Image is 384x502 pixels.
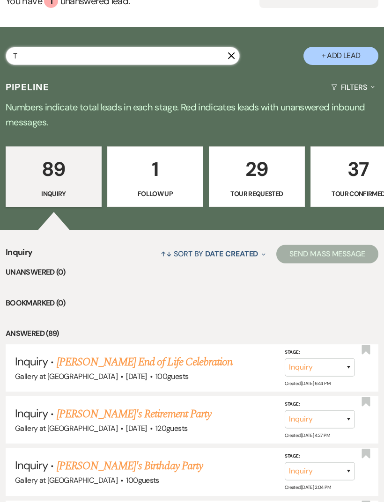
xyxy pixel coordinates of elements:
p: Tour Requested [215,189,299,199]
span: ↑↓ [161,249,172,259]
label: Stage: [285,348,355,356]
li: Bookmarked (0) [6,297,378,309]
span: [DATE] [126,371,147,381]
span: Created: [DATE] 6:44 PM [285,380,330,386]
label: Stage: [285,400,355,408]
span: 120 guests [155,423,187,433]
li: Answered (89) [6,327,378,340]
span: 100 guests [155,371,188,381]
input: Search by name, event date, email address or phone number [6,47,240,65]
span: Inquiry [15,458,48,473]
button: + Add Lead [303,47,378,65]
a: 29Tour Requested [209,146,305,207]
p: 29 [215,153,299,185]
a: 1Follow Up [107,146,203,207]
span: Inquiry [15,354,48,369]
a: [PERSON_NAME]'s Birthday Party [57,458,203,474]
label: Stage: [285,452,355,460]
p: Follow Up [113,189,197,199]
span: Gallery at [GEOGRAPHIC_DATA] [15,475,118,485]
button: Sort By Date Created [157,241,269,266]
li: Unanswered (0) [6,266,378,278]
p: Inquiry [12,189,96,199]
span: Inquiry [6,246,33,266]
h3: Pipeline [6,80,50,94]
span: Gallery at [GEOGRAPHIC_DATA] [15,371,118,381]
a: [PERSON_NAME]'s Retirement Party [57,406,211,422]
p: 1 [113,153,197,185]
span: Inquiry [15,406,48,421]
a: 89Inquiry [6,146,102,207]
p: 89 [12,153,96,185]
span: Gallery at [GEOGRAPHIC_DATA] [15,423,118,433]
button: Filters [327,75,378,100]
span: Created: [DATE] 2:04 PM [285,484,331,490]
span: Date Created [205,249,258,259]
a: [PERSON_NAME] End of Life Celebration [57,354,232,371]
span: 100 guests [126,475,159,485]
button: Send Mass Message [276,245,378,263]
span: Created: [DATE] 4:27 PM [285,432,330,438]
span: [DATE] [126,423,147,433]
